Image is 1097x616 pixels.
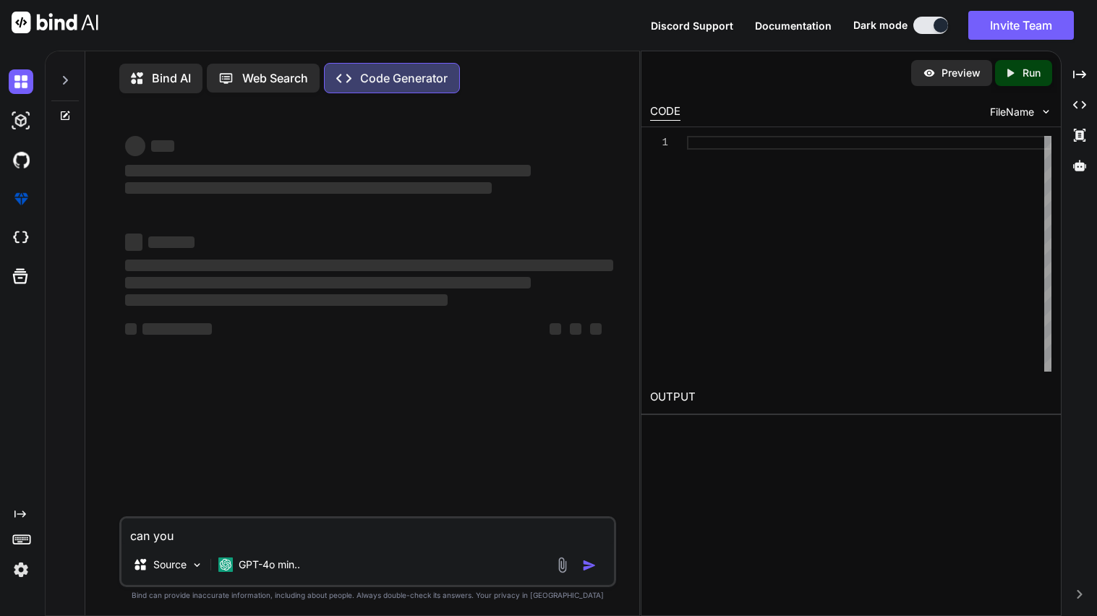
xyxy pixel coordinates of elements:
[125,165,530,176] span: ‌
[142,323,212,335] span: ‌
[590,323,602,335] span: ‌
[9,187,33,211] img: premium
[125,260,613,271] span: ‌
[651,18,733,33] button: Discord Support
[125,234,142,251] span: ‌
[125,136,145,156] span: ‌
[968,11,1074,40] button: Invite Team
[755,18,832,33] button: Documentation
[755,20,832,32] span: Documentation
[9,557,33,582] img: settings
[151,140,174,152] span: ‌
[125,294,448,306] span: ‌
[242,69,308,87] p: Web Search
[650,136,668,150] div: 1
[119,590,616,601] p: Bind can provide inaccurate information, including about people. Always double-check its answers....
[9,69,33,94] img: darkChat
[218,557,233,572] img: GPT-4o mini
[570,323,581,335] span: ‌
[239,557,300,572] p: GPT-4o min..
[923,67,936,80] img: preview
[191,559,203,571] img: Pick Models
[125,277,530,288] span: ‌
[9,108,33,133] img: darkAi-studio
[125,182,491,194] span: ‌
[582,558,597,573] img: icon
[650,103,680,121] div: CODE
[990,105,1034,119] span: FileName
[1023,66,1041,80] p: Run
[360,69,448,87] p: Code Generator
[9,147,33,172] img: githubDark
[125,323,137,335] span: ‌
[9,226,33,250] img: cloudideIcon
[942,66,981,80] p: Preview
[153,557,187,572] p: Source
[1040,106,1052,118] img: chevron down
[550,323,561,335] span: ‌
[651,20,733,32] span: Discord Support
[12,12,98,33] img: Bind AI
[641,380,1061,414] h2: OUTPUT
[554,557,571,573] img: attachment
[121,518,614,544] textarea: can you
[853,18,908,33] span: Dark mode
[152,69,191,87] p: Bind AI
[148,236,195,248] span: ‌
